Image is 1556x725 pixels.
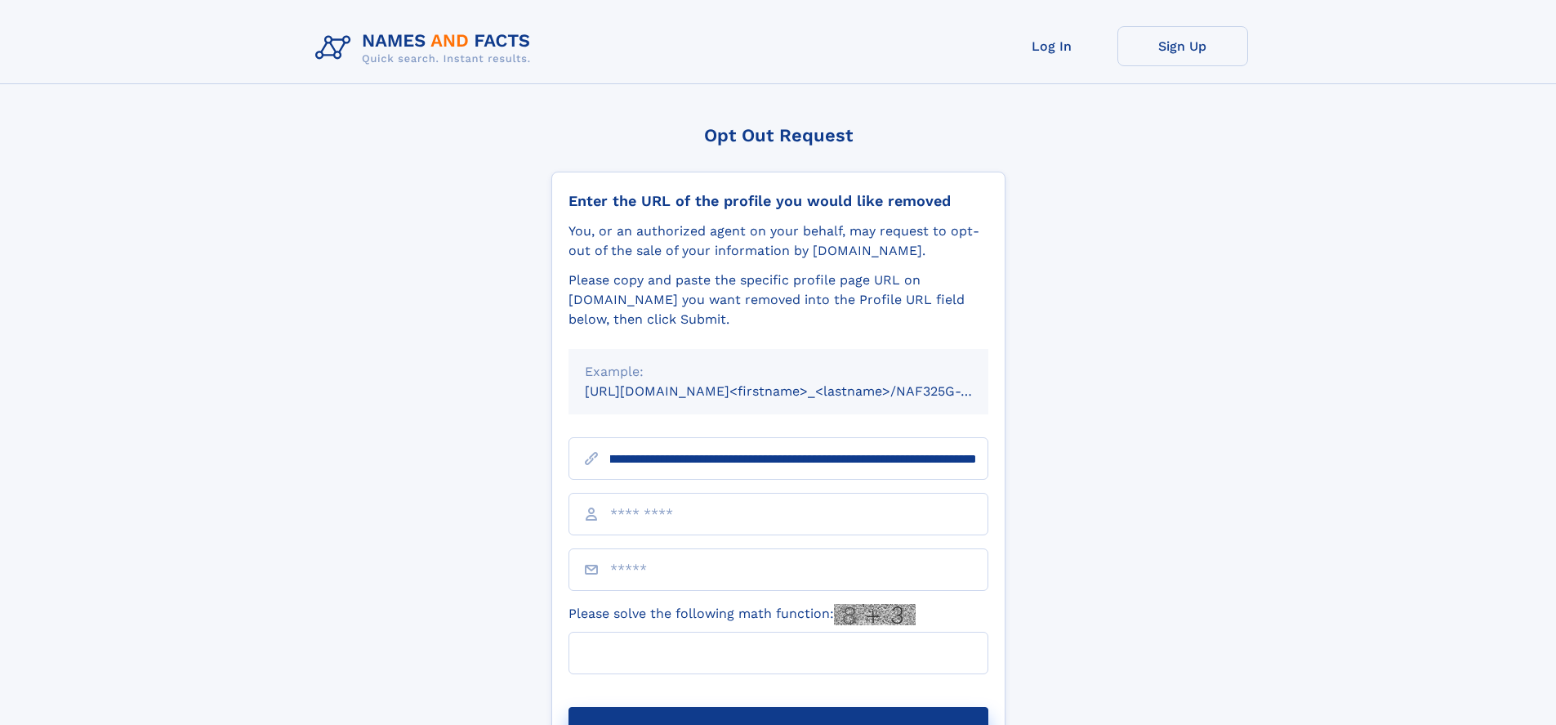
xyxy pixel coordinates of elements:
[987,26,1117,66] a: Log In
[585,383,1019,399] small: [URL][DOMAIN_NAME]<firstname>_<lastname>/NAF325G-xxxxxxxx
[551,125,1005,145] div: Opt Out Request
[568,222,988,261] div: You, or an authorized agent on your behalf, may request to opt-out of the sale of your informatio...
[585,362,972,382] div: Example:
[568,604,916,625] label: Please solve the following math function:
[568,271,988,329] div: Please copy and paste the specific profile page URL on [DOMAIN_NAME] you want removed into the Pr...
[1117,26,1248,66] a: Sign Up
[309,26,544,70] img: Logo Names and Facts
[568,192,988,210] div: Enter the URL of the profile you would like removed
